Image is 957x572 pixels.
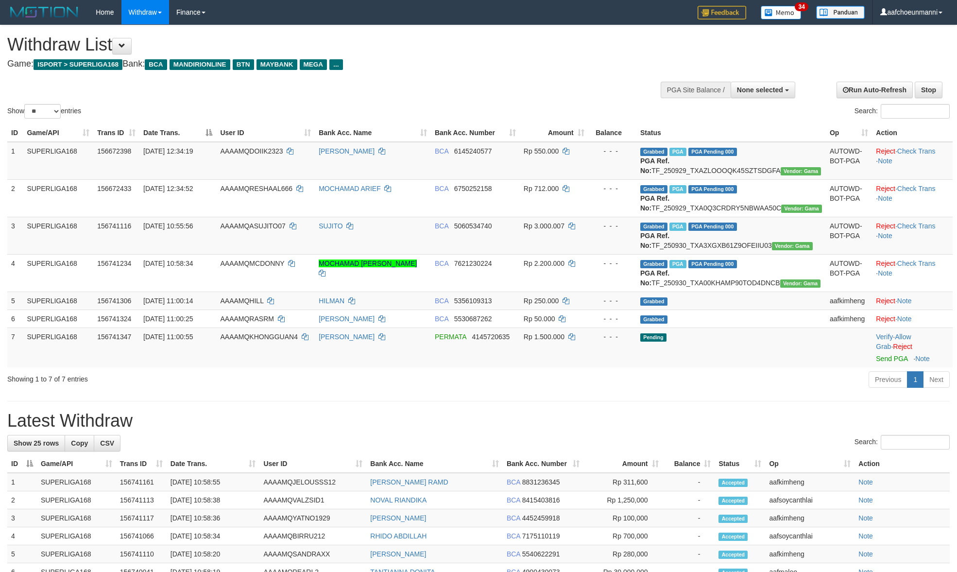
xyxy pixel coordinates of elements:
td: · · [872,179,953,217]
span: MEGA [300,59,327,70]
th: Bank Acc. Number: activate to sort column ascending [503,455,583,473]
div: - - - [592,221,632,231]
span: Accepted [718,497,748,505]
span: [DATE] 11:00:14 [143,297,193,305]
span: · [876,333,911,350]
span: MAYBANK [256,59,297,70]
span: Copy 5060534740 to clipboard [454,222,492,230]
span: PERMATA [435,333,466,341]
a: CSV [94,435,120,451]
td: 156741117 [116,509,167,527]
td: 4 [7,254,23,292]
span: Grabbed [640,185,667,193]
a: HILMAN [319,297,344,305]
td: 156741113 [116,491,167,509]
a: Run Auto-Refresh [837,82,913,98]
td: aafkimheng [765,473,854,491]
span: Pending [640,333,666,342]
span: Marked by aafsoycanthlai [669,148,686,156]
img: Button%20Memo.svg [761,6,802,19]
td: SUPERLIGA168 [23,254,93,292]
a: Reject [876,315,895,323]
span: Vendor URL: https://trx31.1velocity.biz [772,242,813,250]
td: 2 [7,179,23,217]
span: AAAAMQKHONGGUAN4 [220,333,297,341]
h4: Game: Bank: [7,59,628,69]
td: AUTOWD-BOT-PGA [826,217,872,254]
th: Bank Acc. Name: activate to sort column ascending [366,455,503,473]
span: BCA [507,532,520,540]
th: Status [636,124,826,142]
a: [PERSON_NAME] RAMD [370,478,448,486]
button: None selected [731,82,795,98]
span: 156741234 [97,260,131,267]
img: Feedback.jpg [698,6,746,19]
span: Grabbed [640,260,667,268]
td: SUPERLIGA168 [37,491,116,509]
th: Amount: activate to sort column ascending [583,455,663,473]
td: aafkimheng [765,509,854,527]
td: [DATE] 10:58:36 [167,509,260,527]
span: ISPORT > SUPERLIGA168 [34,59,122,70]
td: [DATE] 10:58:34 [167,527,260,545]
td: aafsoycanthlai [765,491,854,509]
td: SUPERLIGA168 [23,179,93,217]
td: 2 [7,491,37,509]
a: Note [897,297,912,305]
td: Rp 1,250,000 [583,491,663,509]
div: - - - [592,296,632,306]
td: [DATE] 10:58:20 [167,545,260,563]
th: Amount: activate to sort column ascending [520,124,588,142]
span: AAAAMQDOIIK2323 [220,147,283,155]
span: Copy 5530687262 to clipboard [454,315,492,323]
a: Copy [65,435,94,451]
span: BCA [435,297,448,305]
a: Note [858,514,873,522]
a: Note [878,269,892,277]
label: Search: [854,435,950,450]
th: Game/API: activate to sort column ascending [37,455,116,473]
span: ... [329,59,342,70]
span: MANDIRIONLINE [170,59,230,70]
span: BCA [435,222,448,230]
span: BCA [435,185,448,192]
a: Stop [915,82,942,98]
th: Action [854,455,950,473]
a: [PERSON_NAME] [319,333,375,341]
td: AAAAMQYATNO1929 [259,509,366,527]
td: [DATE] 10:58:55 [167,473,260,491]
img: MOTION_logo.png [7,5,81,19]
span: PGA Pending [688,260,737,268]
td: Rp 700,000 [583,527,663,545]
a: Note [897,315,912,323]
td: - [663,473,715,491]
a: Note [858,532,873,540]
span: BCA [507,496,520,504]
td: AUTOWD-BOT-PGA [826,254,872,292]
b: PGA Ref. No: [640,269,669,287]
td: · · [872,328,953,367]
span: AAAAMQRASRM [220,315,273,323]
a: Check Trans [897,222,936,230]
span: Copy 8415403816 to clipboard [522,496,560,504]
td: TF_250929_TXA0Q3CRDRY5NBWAA50C [636,179,826,217]
td: 156741110 [116,545,167,563]
td: Rp 280,000 [583,545,663,563]
td: aafsoycanthlai [765,527,854,545]
span: Accepted [718,515,748,523]
td: · [872,292,953,310]
td: Rp 100,000 [583,509,663,527]
th: Bank Acc. Number: activate to sort column ascending [431,124,520,142]
td: 156741066 [116,527,167,545]
a: [PERSON_NAME] [370,514,426,522]
span: BTN [233,59,254,70]
td: - [663,491,715,509]
a: Note [878,232,892,240]
td: 3 [7,509,37,527]
span: [DATE] 10:58:34 [143,260,193,267]
td: 1 [7,142,23,180]
th: Action [872,124,953,142]
span: 156741116 [97,222,131,230]
span: Accepted [718,551,748,559]
td: - [663,545,715,563]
